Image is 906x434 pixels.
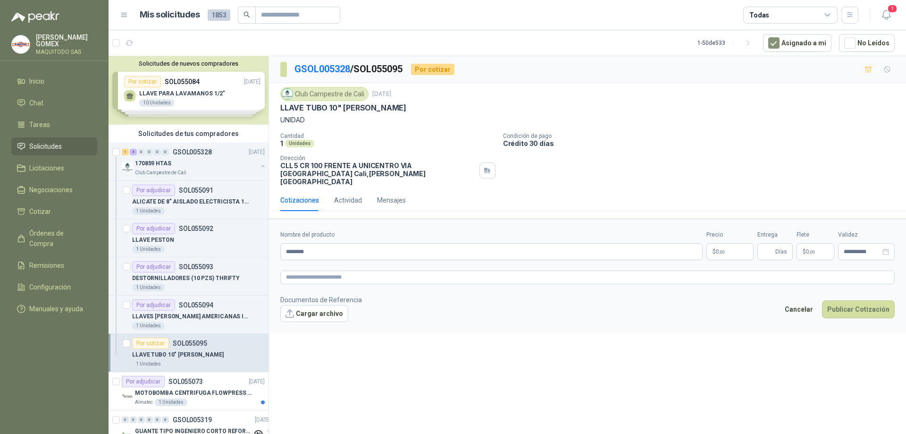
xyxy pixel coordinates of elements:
[838,230,895,239] label: Validez
[109,257,268,296] a: Por adjudicarSOL055093DESTORNILLADORES (10 PZS) THRIFTY1 Unidades
[132,197,250,206] p: ALICATE DE 8" AISLADO ELECTRICISTA 1000 V
[132,312,250,321] p: LLAVES [PERSON_NAME] AMERICANAS INDIVIDUALES [PERSON_NAME] 69-254
[29,163,64,173] span: Licitaciones
[249,377,265,386] p: [DATE]
[173,149,212,155] p: GSOL005328
[11,203,97,221] a: Cotizar
[243,11,250,18] span: search
[29,304,83,314] span: Manuales y ayuda
[280,155,476,162] p: Dirección
[809,249,815,255] span: ,00
[255,416,271,425] p: [DATE]
[803,249,806,255] span: $
[280,305,348,322] button: Cargar archivo
[130,149,137,155] div: 4
[29,119,50,130] span: Tareas
[122,162,133,173] img: Company Logo
[294,63,350,75] a: GSOL005328
[146,417,153,423] div: 0
[154,149,161,155] div: 0
[280,133,495,139] p: Cantidad
[11,300,97,318] a: Manuales y ayuda
[372,90,391,99] p: [DATE]
[280,115,895,125] p: UNIDAD
[29,76,44,86] span: Inicio
[780,300,818,318] button: Cancelar
[36,49,97,55] p: MAQUITODO SAS
[763,34,831,52] button: Asignado a mi
[29,185,73,195] span: Negociaciones
[716,249,725,255] span: 0
[503,139,902,147] p: Crédito 30 días
[130,417,137,423] div: 0
[155,399,187,406] div: 1 Unidades
[411,64,454,75] div: Por cotizar
[29,206,51,217] span: Cotizar
[132,338,169,349] div: Por cotizar
[839,34,895,52] button: No Leídos
[138,417,145,423] div: 0
[132,246,165,253] div: 1 Unidades
[757,230,793,239] label: Entrega
[122,146,267,177] a: 1 4 0 0 0 0 GSOL005328[DATE] Company Logo170859 HTASClub Campestre de Cali
[806,249,815,255] span: 0
[29,228,88,249] span: Órdenes de Compra
[280,295,362,305] p: Documentos de Referencia
[122,417,129,423] div: 0
[878,7,895,24] button: 1
[334,195,362,205] div: Actividad
[11,159,97,177] a: Licitaciones
[132,274,240,283] p: DESTORNILLADORES (10 PZS) THRIFTY
[132,360,165,368] div: 1 Unidades
[11,137,97,155] a: Solicitudes
[122,149,129,155] div: 1
[706,230,754,239] label: Precio
[135,389,252,398] p: MOTOBOMBA CENTRIFUGA FLOWPRESS 1.5HP-220
[112,60,265,67] button: Solicitudes de nuevos compradores
[135,399,153,406] p: Almatec
[162,417,169,423] div: 0
[179,225,213,232] p: SOL055092
[109,334,268,372] a: Por cotizarSOL055095LLAVE TUBO 10" [PERSON_NAME]1 Unidades
[138,149,145,155] div: 0
[179,187,213,194] p: SOL055091
[29,141,62,152] span: Solicitudes
[36,34,97,47] p: [PERSON_NAME] GOMEX
[173,340,207,347] p: SOL055095
[749,10,769,20] div: Todas
[29,260,64,271] span: Remisiones
[294,62,403,77] p: / SOL055095
[122,391,133,402] img: Company Logo
[132,350,224,359] p: LLAVE TUBO 10" [PERSON_NAME]
[280,162,476,186] p: CLL 5 CR 100 FRENTE A UNICENTRO VIA [GEOGRAPHIC_DATA] Cali , [PERSON_NAME][GEOGRAPHIC_DATA]
[132,261,175,272] div: Por adjudicar
[122,376,165,387] div: Por adjudicar
[377,195,406,205] div: Mensajes
[109,56,268,125] div: Solicitudes de nuevos compradoresPor cotizarSOL055084[DATE] LLAVE PARA LAVAMANOS 1/2"10 UnidadesP...
[168,378,203,385] p: SOL055073
[179,264,213,270] p: SOL055093
[11,72,97,90] a: Inicio
[154,417,161,423] div: 0
[132,223,175,234] div: Por adjudicar
[135,169,186,177] p: Club Campestre de Cali
[11,181,97,199] a: Negociaciones
[11,11,59,23] img: Logo peakr
[719,249,725,255] span: ,00
[706,243,754,260] p: $0,00
[280,230,703,239] label: Nombre del producto
[11,94,97,112] a: Chat
[12,35,30,53] img: Company Logo
[280,87,369,101] div: Club Campestre de Cali
[109,296,268,334] a: Por adjudicarSOL055094LLAVES [PERSON_NAME] AMERICANAS INDIVIDUALES [PERSON_NAME] 69-2541 Unidades
[280,103,406,113] p: LLAVE TUBO 10" [PERSON_NAME]
[179,302,213,308] p: SOL055094
[140,8,200,22] h1: Mis solicitudes
[132,185,175,196] div: Por adjudicar
[132,322,165,330] div: 1 Unidades
[697,35,755,51] div: 1 - 50 de 533
[109,372,268,410] a: Por adjudicarSOL055073[DATE] Company LogoMOTOBOMBA CENTRIFUGA FLOWPRESS 1.5HP-220Almatec1 Unidades
[132,207,165,215] div: 1 Unidades
[11,116,97,134] a: Tareas
[162,149,169,155] div: 0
